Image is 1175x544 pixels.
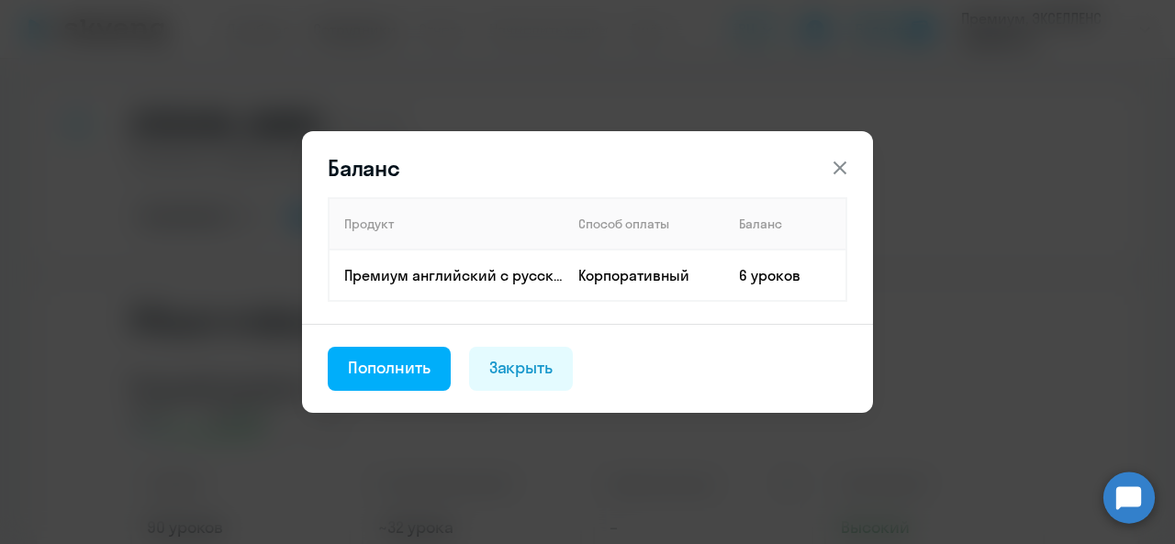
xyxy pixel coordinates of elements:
[329,198,564,250] th: Продукт
[348,356,431,380] div: Пополнить
[469,347,574,391] button: Закрыть
[564,198,724,250] th: Способ оплаты
[328,347,451,391] button: Пополнить
[344,265,563,285] p: Премиум английский с русскоговорящим преподавателем
[489,356,554,380] div: Закрыть
[724,250,846,301] td: 6 уроков
[564,250,724,301] td: Корпоративный
[302,153,873,183] header: Баланс
[724,198,846,250] th: Баланс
